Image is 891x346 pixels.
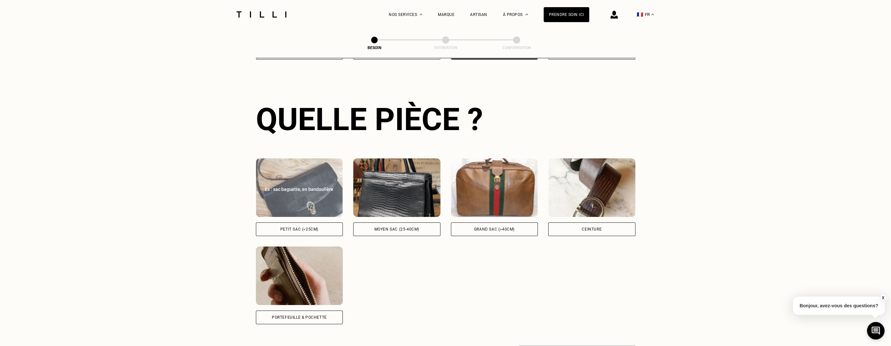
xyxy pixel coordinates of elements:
[413,46,478,50] div: Estimation
[342,46,407,50] div: Besoin
[256,246,343,305] img: Tilli retouche votre Portefeuille & Pochette
[525,14,528,15] img: Menu déroulant à propos
[451,158,538,217] img: Tilli retouche votre Grand sac (>40cm)
[548,158,635,217] img: Tilli retouche votre Ceinture
[582,227,602,231] div: Ceinture
[610,11,618,19] img: icône connexion
[484,46,549,50] div: Confirmation
[470,12,487,17] a: Artisan
[263,186,336,193] div: Ex : sac baguette, en bandoulière
[793,297,885,315] p: Bonjour, avez-vous des questions?
[272,315,327,319] div: Portefeuille & Pochette
[438,12,454,17] a: Marque
[544,7,589,22] a: Prendre soin ici
[234,11,289,18] img: Logo du service de couturière Tilli
[880,294,886,301] button: X
[256,158,343,217] img: Tilli retouche votre Petit sac (<25cm)
[651,14,654,15] img: menu déroulant
[353,158,440,217] img: Tilli retouche votre Moyen sac (25-40cm)
[374,227,419,231] div: Moyen sac (25-40cm)
[280,227,318,231] div: Petit sac (<25cm)
[474,227,515,231] div: Grand sac (>40cm)
[420,14,422,15] img: Menu déroulant
[256,101,635,138] div: Quelle pièce ?
[637,11,643,18] span: 🇫🇷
